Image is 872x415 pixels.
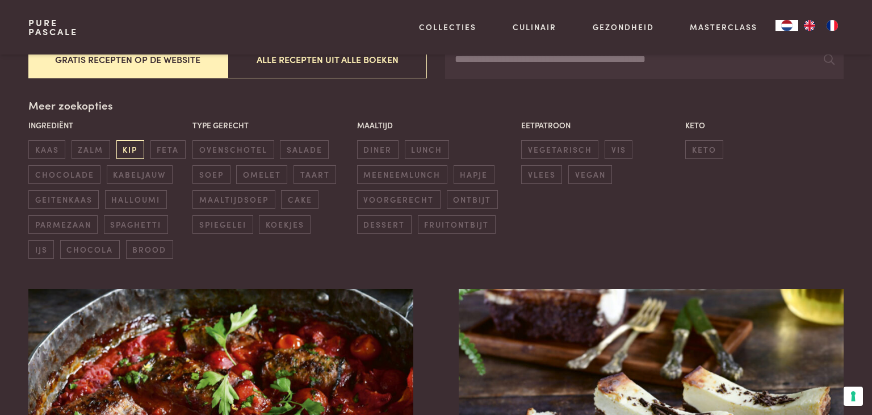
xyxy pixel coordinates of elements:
[192,215,253,234] span: spiegelei
[192,165,230,184] span: soep
[259,215,311,234] span: koekjes
[192,190,275,209] span: maaltijdsoep
[126,240,173,259] span: brood
[28,18,78,36] a: PurePascale
[294,165,336,184] span: taart
[281,190,318,209] span: cake
[447,190,498,209] span: ontbijt
[357,190,441,209] span: voorgerecht
[192,140,274,159] span: ovenschotel
[685,119,844,131] p: Keto
[105,190,167,209] span: halloumi
[357,119,515,131] p: Maaltijd
[28,119,187,131] p: Ingrediënt
[798,20,844,31] ul: Language list
[357,165,447,184] span: meeneemlunch
[28,240,54,259] span: ijs
[593,21,654,33] a: Gezondheid
[104,215,168,234] span: spaghetti
[690,21,757,33] a: Masterclass
[568,165,612,184] span: vegan
[28,140,65,159] span: kaas
[192,119,351,131] p: Type gerecht
[775,20,798,31] a: NL
[521,119,680,131] p: Eetpatroon
[844,387,863,406] button: Uw voorkeuren voor toestemming voor trackingtechnologieën
[357,215,412,234] span: dessert
[775,20,798,31] div: Language
[357,140,399,159] span: diner
[521,140,598,159] span: vegetarisch
[28,165,100,184] span: chocolade
[150,140,186,159] span: feta
[28,190,99,209] span: geitenkaas
[775,20,844,31] aside: Language selected: Nederlands
[60,240,120,259] span: chocola
[72,140,110,159] span: zalm
[454,165,494,184] span: hapje
[605,140,632,159] span: vis
[236,165,287,184] span: omelet
[685,140,723,159] span: keto
[419,21,476,33] a: Collecties
[28,215,98,234] span: parmezaan
[418,215,496,234] span: fruitontbijt
[521,165,562,184] span: vlees
[228,40,427,78] button: Alle recepten uit alle boeken
[116,140,144,159] span: kip
[280,140,329,159] span: salade
[798,20,821,31] a: EN
[821,20,844,31] a: FR
[513,21,556,33] a: Culinair
[107,165,173,184] span: kabeljauw
[28,40,228,78] button: Gratis recepten op de website
[405,140,449,159] span: lunch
